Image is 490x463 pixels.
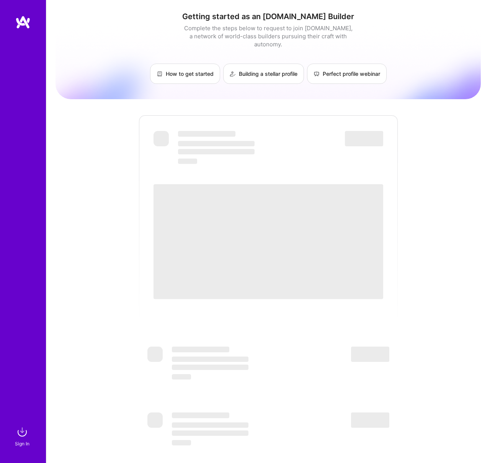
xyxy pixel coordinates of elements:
span: ‌ [178,131,235,137]
h1: Getting started as an [DOMAIN_NAME] Builder [56,12,481,21]
a: Building a stellar profile [223,64,304,84]
img: Perfect profile webinar [314,71,320,77]
div: Sign In [15,440,29,448]
span: ‌ [178,141,255,146]
span: ‌ [345,131,383,146]
span: ‌ [172,440,191,445]
span: ‌ [178,149,255,154]
span: ‌ [147,347,163,362]
span: ‌ [172,412,229,418]
span: ‌ [172,374,191,380]
span: ‌ [154,184,383,299]
a: sign inSign In [16,424,30,448]
img: logo [15,15,31,29]
span: ‌ [351,347,389,362]
img: How to get started [157,71,163,77]
span: ‌ [147,412,163,428]
span: ‌ [351,412,389,428]
span: ‌ [172,422,248,428]
span: ‌ [178,159,197,164]
img: Building a stellar profile [230,71,236,77]
div: Complete the steps below to request to join [DOMAIN_NAME], a network of world-class builders purs... [182,24,354,48]
span: ‌ [172,365,248,370]
span: ‌ [154,131,169,146]
a: Perfect profile webinar [307,64,387,84]
span: ‌ [172,347,229,352]
a: How to get started [150,64,220,84]
span: ‌ [172,430,248,436]
span: ‌ [172,357,248,362]
img: sign in [15,424,30,440]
